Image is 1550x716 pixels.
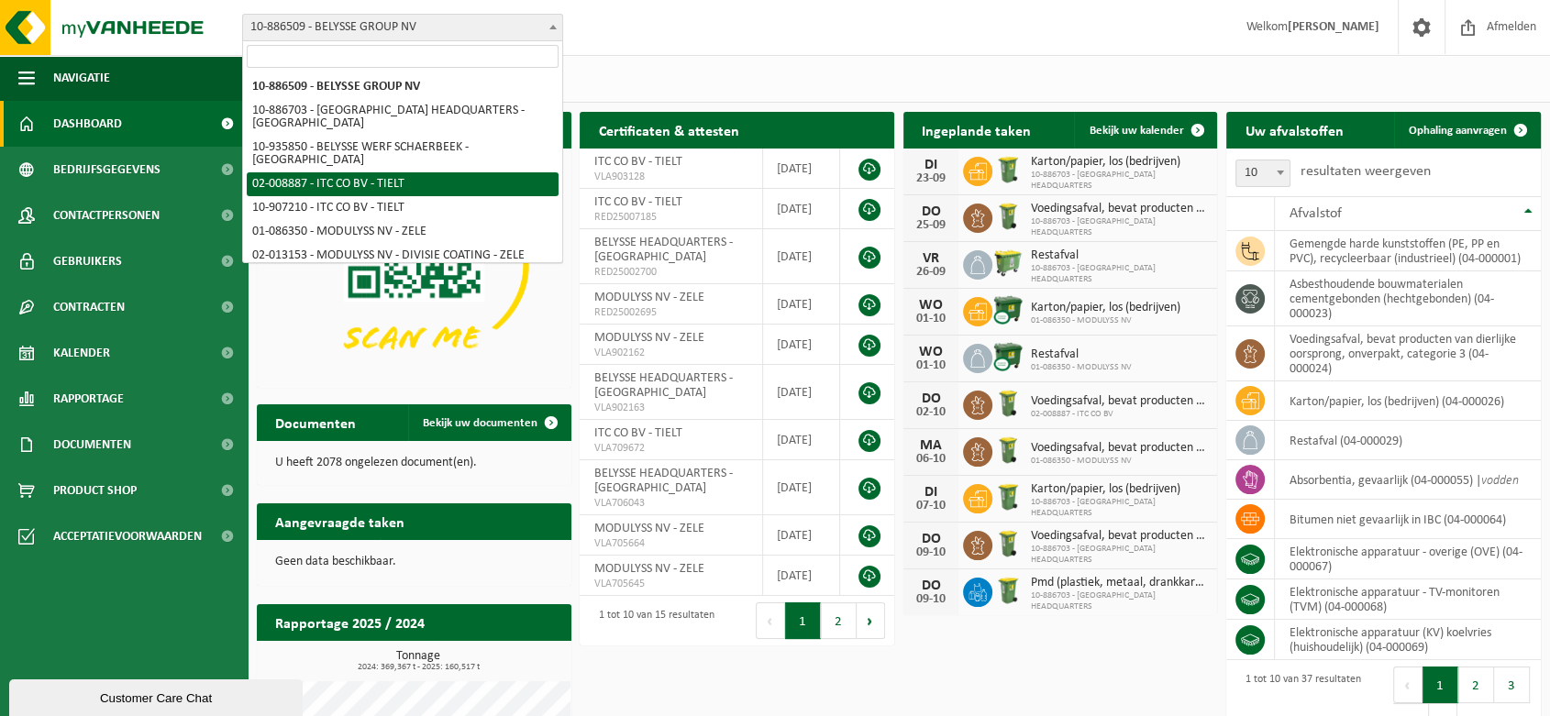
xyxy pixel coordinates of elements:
[763,229,840,284] td: [DATE]
[593,291,703,304] span: MODULYSS NV - ZELE
[1031,347,1132,362] span: Restafval
[913,593,949,606] div: 09-10
[1031,394,1209,409] span: Voedingsafval, bevat producten van dierlijke oorsprong, onverpakt, categorie 3
[913,313,949,325] div: 01-10
[1031,155,1209,170] span: Karton/papier, los (bedrijven)
[593,522,703,535] span: MODULYSS NV - ZELE
[257,149,571,384] img: Download de VHEPlus App
[593,562,703,576] span: MODULYSS NV - ZELE
[266,650,571,672] h3: Tonnage
[992,388,1024,419] img: WB-0140-HPE-GN-50
[1394,112,1539,149] a: Ophaling aanvragen
[53,193,160,238] span: Contactpersonen
[903,112,1049,148] h2: Ingeplande taken
[593,441,748,456] span: VLA709672
[593,236,732,264] span: BELYSSE HEADQUARTERS - [GEOGRAPHIC_DATA]
[53,513,202,559] span: Acceptatievoorwaarden
[1089,125,1183,137] span: Bekijk uw kalender
[1031,202,1209,216] span: Voedingsafval, bevat producten van dierlijke oorsprong, onverpakt, categorie 3
[763,189,840,229] td: [DATE]
[53,330,110,376] span: Kalender
[435,640,570,677] a: Bekijk rapportage
[913,438,949,453] div: MA
[257,404,374,440] h2: Documenten
[1289,206,1341,221] span: Afvalstof
[992,575,1024,606] img: WB-0240-HPE-GN-51
[913,359,949,372] div: 01-10
[247,244,559,268] li: 02-013153 - MODULYSS NV - DIVISIE COATING - ZELE
[593,170,748,184] span: VLA903128
[53,284,125,330] span: Contracten
[593,401,748,415] span: VLA902163
[593,371,732,400] span: BELYSSE HEADQUARTERS - [GEOGRAPHIC_DATA]
[1494,666,1530,703] button: 3
[593,210,748,225] span: RED25007185
[423,417,537,429] span: Bekijk uw documenten
[992,341,1024,372] img: WB-1100-CU
[408,404,570,441] a: Bekijk uw documenten
[913,266,949,279] div: 26-09
[53,376,124,422] span: Rapportage
[589,600,714,641] div: 1 tot 10 van 15 resultaten
[257,604,443,640] h2: Rapportage 2025 / 2024
[1031,576,1209,590] span: Pmd (plastiek, metaal, drankkartons) (bedrijven)
[257,503,423,539] h2: Aangevraagde taken
[1300,164,1430,179] label: resultaten weergeven
[593,577,748,591] span: VLA705645
[1275,620,1541,660] td: elektronische apparatuur (KV) koelvries (huishoudelijk) (04-000069)
[1031,263,1209,285] span: 10-886703 - [GEOGRAPHIC_DATA] HEADQUARTERS
[9,676,306,716] iframe: chat widget
[593,467,732,495] span: BELYSSE HEADQUARTERS - [GEOGRAPHIC_DATA]
[593,305,748,320] span: RED25002695
[593,346,748,360] span: VLA902162
[1288,20,1379,34] strong: [PERSON_NAME]
[247,99,559,136] li: 10-886703 - [GEOGRAPHIC_DATA] HEADQUARTERS - [GEOGRAPHIC_DATA]
[247,220,559,244] li: 01-086350 - MODULYSS NV - ZELE
[992,528,1024,559] img: WB-0140-HPE-GN-50
[1275,231,1541,271] td: gemengde harde kunststoffen (PE, PP en PVC), recycleerbaar (industrieel) (04-000001)
[763,149,840,189] td: [DATE]
[1031,315,1180,326] span: 01-086350 - MODULYSS NV
[1031,248,1209,263] span: Restafval
[857,602,885,639] button: Next
[53,101,122,147] span: Dashboard
[593,331,703,345] span: MODULYSS NV - ZELE
[1074,112,1215,149] a: Bekijk uw kalender
[247,136,559,172] li: 10-935850 - BELYSSE WERF SCHAERBEEK - [GEOGRAPHIC_DATA]
[913,485,949,500] div: DI
[1031,409,1209,420] span: 02-008887 - ITC CO BV
[53,422,131,468] span: Documenten
[1423,666,1458,703] button: 1
[992,201,1024,232] img: WB-0140-HPE-GN-50
[821,602,857,639] button: 2
[247,75,559,99] li: 10-886509 - BELYSSE GROUP NV
[1480,474,1518,488] i: vodden
[266,663,571,672] span: 2024: 369,367 t - 2025: 160,517 t
[1031,441,1209,456] span: Voedingsafval, bevat producten van dierlijke oorsprong, onverpakt, categorie 3
[1275,460,1541,500] td: absorbentia, gevaarlijk (04-000055) |
[53,55,110,101] span: Navigatie
[992,435,1024,466] img: WB-0140-HPE-GN-50
[1031,497,1209,519] span: 10-886703 - [GEOGRAPHIC_DATA] HEADQUARTERS
[1236,160,1290,186] span: 10
[242,14,563,41] span: 10-886509 - BELYSSE GROUP NV
[1031,544,1209,566] span: 10-886703 - [GEOGRAPHIC_DATA] HEADQUARTERS
[53,468,137,513] span: Product Shop
[593,496,748,511] span: VLA706043
[913,251,949,266] div: VR
[593,536,748,551] span: VLA705664
[1275,500,1541,539] td: bitumen niet gevaarlijk in IBC (04-000064)
[913,532,949,546] div: DO
[53,238,122,284] span: Gebruikers
[785,602,821,639] button: 1
[763,515,840,556] td: [DATE]
[1275,326,1541,381] td: voedingsafval, bevat producten van dierlijke oorsprong, onverpakt, categorie 3 (04-000024)
[763,325,840,365] td: [DATE]
[1031,456,1209,467] span: 01-086350 - MODULYSS NV
[1031,590,1209,612] span: 10-886703 - [GEOGRAPHIC_DATA] HEADQUARTERS
[1031,482,1209,497] span: Karton/papier, los (bedrijven)
[1235,160,1290,187] span: 10
[1275,579,1541,620] td: elektronische apparatuur - TV-monitoren (TVM) (04-000068)
[992,154,1024,185] img: WB-0240-HPE-GN-51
